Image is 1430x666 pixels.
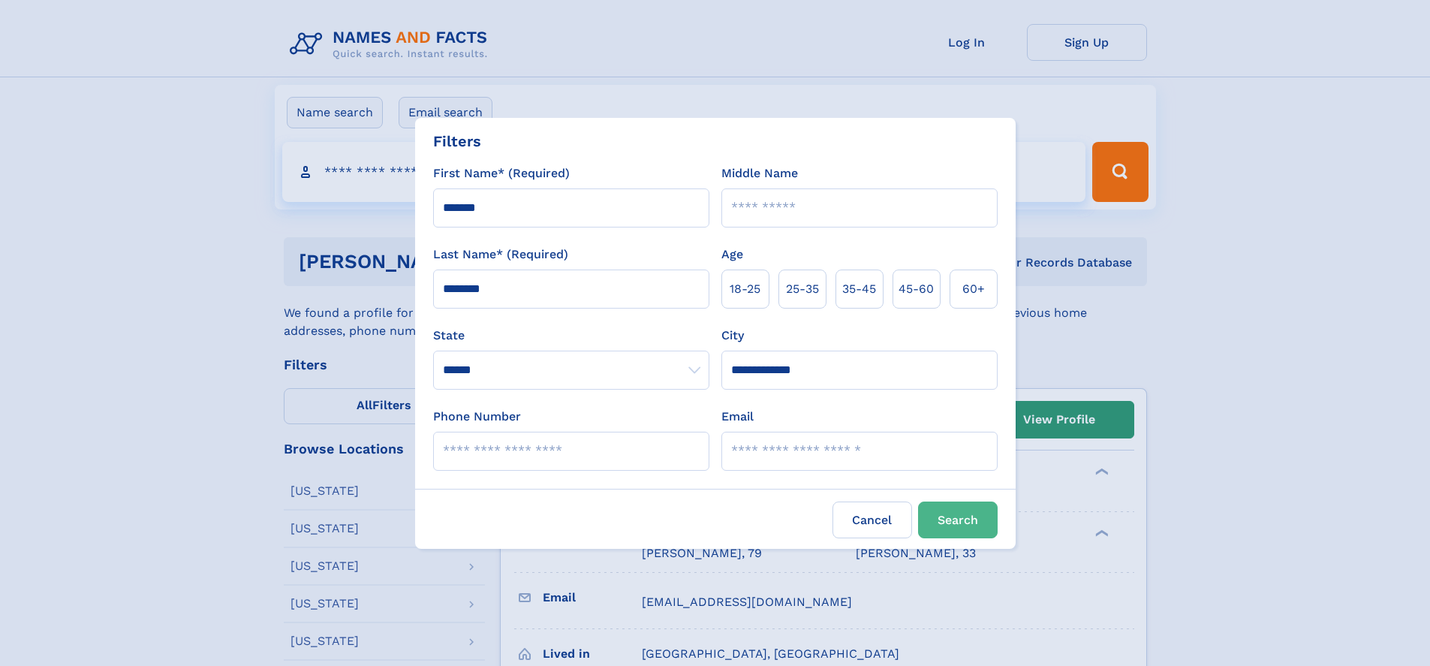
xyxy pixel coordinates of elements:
[832,502,912,538] label: Cancel
[433,246,568,264] label: Last Name* (Required)
[433,164,570,182] label: First Name* (Required)
[721,164,798,182] label: Middle Name
[721,246,743,264] label: Age
[918,502,998,538] button: Search
[721,327,744,345] label: City
[730,280,760,298] span: 18‑25
[433,327,709,345] label: State
[962,280,985,298] span: 60+
[842,280,876,298] span: 35‑45
[786,280,819,298] span: 25‑35
[433,130,481,152] div: Filters
[899,280,934,298] span: 45‑60
[721,408,754,426] label: Email
[433,408,521,426] label: Phone Number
